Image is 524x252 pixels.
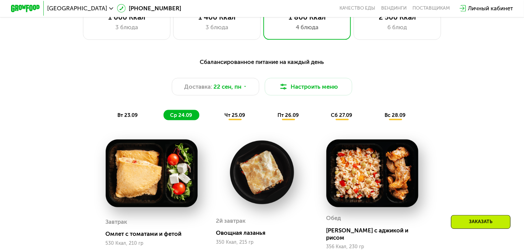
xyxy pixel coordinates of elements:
a: Вендинги [381,6,407,11]
div: 3 блюда [181,23,253,32]
span: 22 сен, пн [214,83,242,91]
div: поставщикам [413,6,450,11]
span: пт 26.09 [277,112,299,118]
div: Завтрак [106,217,127,228]
div: Личный кабинет [468,4,513,13]
span: ср 24.09 [170,112,192,118]
span: вс 28.09 [385,112,406,118]
div: 4 блюда [271,23,343,32]
div: 3 блюда [91,23,163,32]
div: 2й завтрак [216,216,245,227]
a: Качество еды [340,6,376,11]
span: [GEOGRAPHIC_DATA] [47,6,107,11]
span: Доставка: [184,83,212,91]
a: [PHONE_NUMBER] [117,4,181,13]
div: 356 Ккал, 230 гр [326,244,419,250]
span: чт 25.09 [224,112,245,118]
div: Заказать [451,215,511,229]
div: [PERSON_NAME] с аджикой и рисом [326,227,425,242]
div: 6 блюд [361,23,433,32]
span: сб 27.09 [331,112,353,118]
div: Обед [326,213,341,224]
div: Омлет с томатами и фетой [106,231,204,238]
div: 530 Ккал, 210 гр [106,241,198,246]
div: Овощная лазанья [216,230,314,237]
span: вт 23.09 [117,112,138,118]
button: Настроить меню [265,78,352,96]
div: 350 Ккал, 215 гр [216,240,308,245]
div: Сбалансированное питание на каждый день [46,57,477,66]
